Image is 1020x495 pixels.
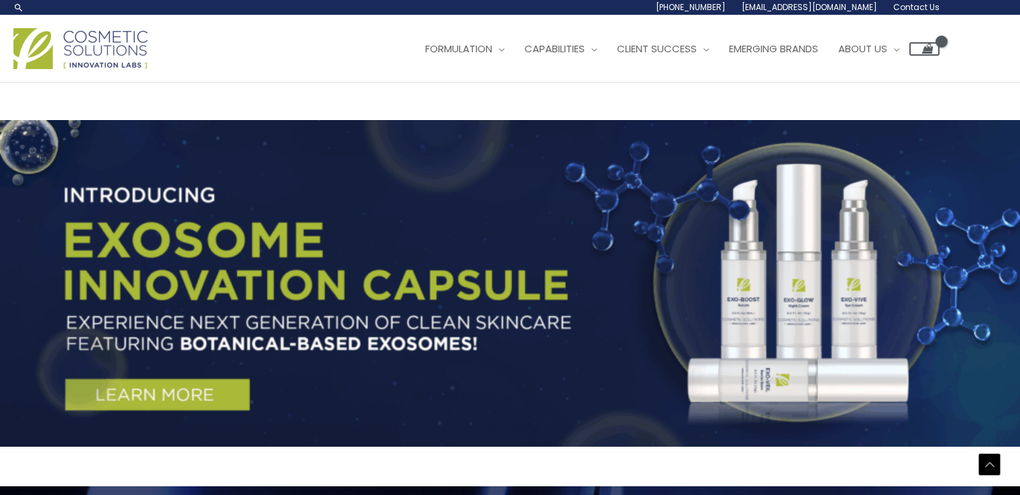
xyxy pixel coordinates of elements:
a: Capabilities [514,29,607,69]
a: Formulation [415,29,514,69]
img: Cosmetic Solutions Logo [13,28,148,69]
span: Formulation [425,42,492,56]
a: About Us [828,29,909,69]
a: Emerging Brands [719,29,828,69]
span: [EMAIL_ADDRESS][DOMAIN_NAME] [742,1,877,13]
span: Contact Us [893,1,940,13]
span: About Us [838,42,887,56]
span: Emerging Brands [729,42,818,56]
span: Client Success [617,42,697,56]
span: [PHONE_NUMBER] [656,1,726,13]
span: Capabilities [524,42,585,56]
a: View Shopping Cart, empty [909,42,940,56]
nav: Site Navigation [405,29,940,69]
a: Search icon link [13,2,24,13]
a: Client Success [607,29,719,69]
